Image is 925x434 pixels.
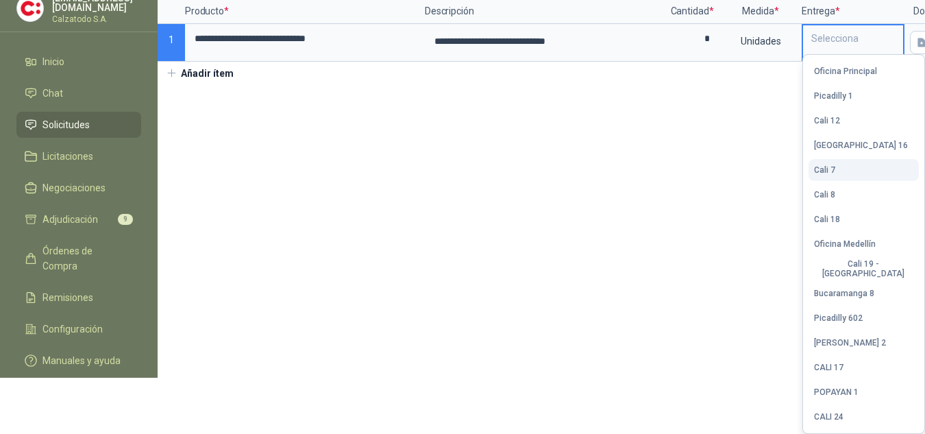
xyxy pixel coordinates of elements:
button: [PERSON_NAME] 2 [809,332,919,354]
span: Remisiones [42,290,93,305]
div: Oficina Principal [814,67,877,76]
div: [PERSON_NAME] 2 [814,338,886,348]
span: Órdenes de Compra [42,243,128,274]
span: Negociaciones [42,180,106,195]
div: Picadilly 602 [814,313,863,323]
span: Licitaciones [42,149,93,164]
span: Chat [42,86,63,101]
button: CALI 24 [809,406,919,428]
span: Inicio [42,54,64,69]
button: Cali 12 [809,110,919,132]
div: [GEOGRAPHIC_DATA] 16 [814,141,908,150]
p: 1 [158,24,185,62]
div: Unidades [721,25,800,57]
div: Cali 7 [814,165,835,175]
a: Configuración [16,316,141,342]
a: Manuales y ayuda [16,348,141,374]
div: POPAYAN 1 [814,387,859,397]
button: Cali 18 [809,208,919,230]
button: Añadir ítem [158,62,242,85]
div: Cali 18 [814,215,840,224]
div: Picadilly 1 [814,91,853,101]
a: Adjudicación9 [16,206,141,232]
div: Bucaramanga 8 [814,289,874,298]
button: [GEOGRAPHIC_DATA] 16 [809,134,919,156]
a: Chat [16,80,141,106]
p: Calzatodo S.A. [52,15,141,23]
button: CALI 17 [809,357,919,378]
div: Cali 12 [814,116,840,125]
a: Inicio [16,49,141,75]
span: Configuración [42,322,103,337]
div: Oficina Medellín [814,239,876,249]
a: Solicitudes [16,112,141,138]
button: Picadilly 1 [809,85,919,107]
a: Licitaciones [16,143,141,169]
div: CALI 24 [814,412,843,422]
div: Cali 8 [814,190,835,200]
div: Selecciona [803,25,903,51]
span: Solicitudes [42,117,90,132]
a: Negociaciones [16,175,141,201]
button: Cali 8 [809,184,919,206]
button: Oficina Principal [809,60,919,82]
a: Remisiones [16,285,141,311]
button: POPAYAN 1 [809,381,919,403]
a: Órdenes de Compra [16,238,141,279]
div: Cali 19 - [GEOGRAPHIC_DATA] [814,259,913,278]
div: CALI 17 [814,363,843,372]
button: Cali 19 - [GEOGRAPHIC_DATA] [809,258,919,280]
span: 9 [118,214,133,225]
button: Cali 7 [809,159,919,181]
span: Adjudicación [42,212,98,227]
button: Oficina Medellín [809,233,919,255]
span: Manuales y ayuda [42,353,121,368]
button: Picadilly 602 [809,307,919,329]
button: Bucaramanga 8 [809,282,919,304]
